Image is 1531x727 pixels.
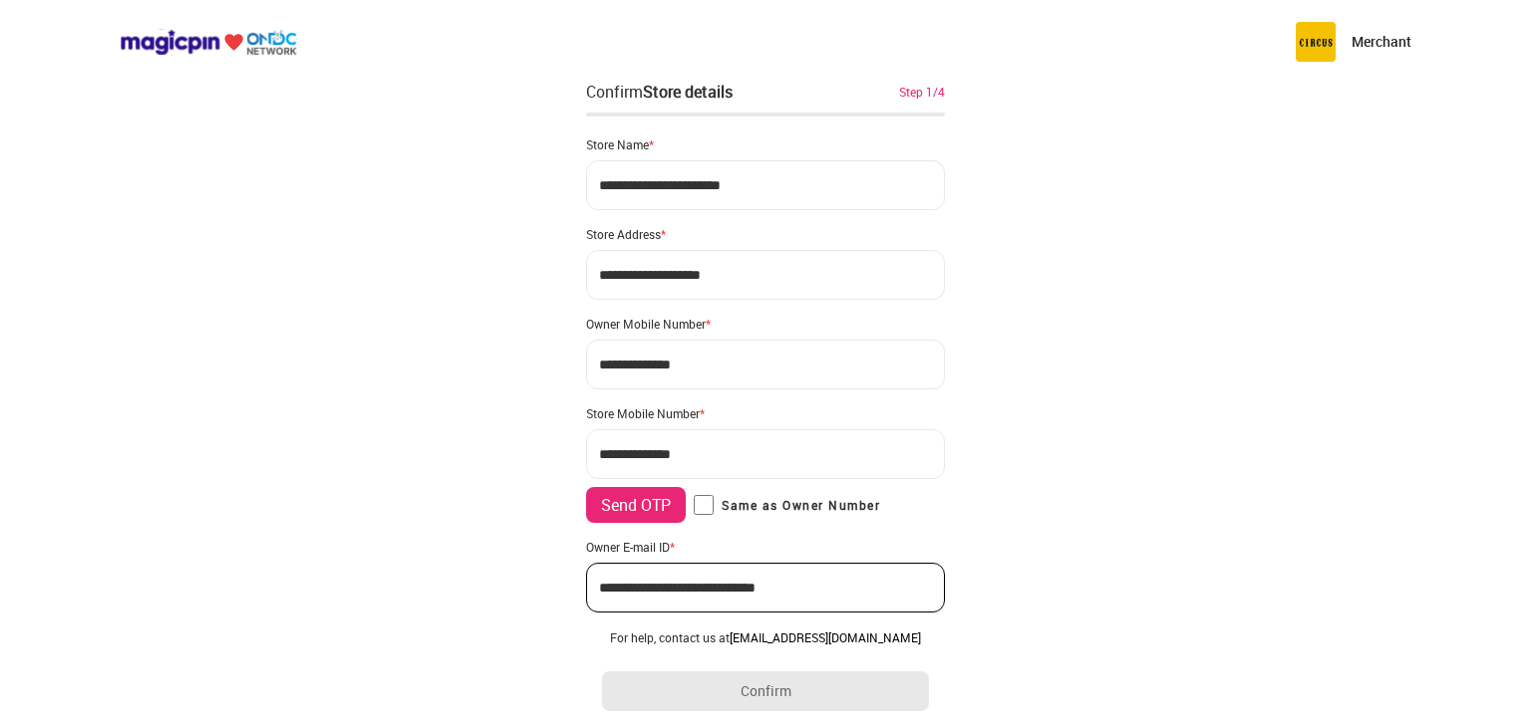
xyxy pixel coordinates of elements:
[1296,22,1336,62] img: circus.b677b59b.png
[694,495,880,515] label: Same as Owner Number
[643,81,733,103] div: Store details
[694,495,714,515] input: Same as Owner Number
[586,80,733,104] div: Confirm
[602,671,929,711] button: Confirm
[730,629,921,645] a: [EMAIL_ADDRESS][DOMAIN_NAME]
[586,136,945,152] div: Store Name
[899,83,945,101] div: Step 1/4
[586,226,945,242] div: Store Address
[602,629,929,645] div: For help, contact us at
[586,405,945,421] div: Store Mobile Number
[120,29,297,56] img: ondc-logo-new-small.8a59708e.svg
[586,487,686,523] button: Send OTP
[1352,32,1411,52] p: Merchant
[586,539,945,555] div: Owner E-mail ID
[586,316,945,332] div: Owner Mobile Number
